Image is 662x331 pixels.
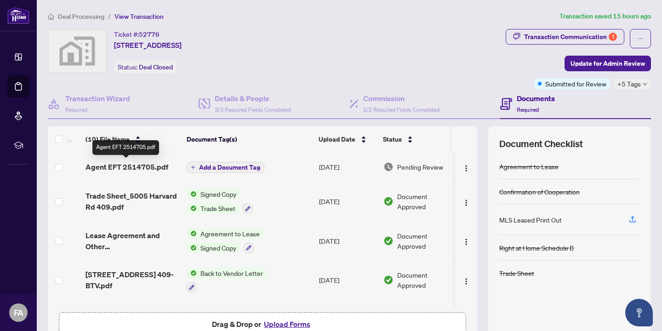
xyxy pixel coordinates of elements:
img: Logo [462,199,470,206]
img: Document Status [383,162,394,172]
span: Upload Date [319,134,355,144]
span: down [643,82,647,86]
img: svg%3e [48,29,106,73]
span: Signed Copy [197,243,240,253]
td: [DATE] [315,152,380,182]
span: Deal Processing [58,12,104,21]
img: Status Icon [187,189,197,199]
span: Status [383,134,402,144]
img: Status Icon [187,203,197,213]
div: Confirmation of Cooperation [499,187,580,197]
button: Status IconBack to Vendor Letter [187,268,267,293]
td: [DATE] [315,182,380,221]
span: View Transaction [114,12,164,21]
span: ellipsis [637,35,644,42]
article: Transaction saved 15 hours ago [559,11,651,22]
span: 3/3 Required Fields Completed [215,106,291,113]
img: Document Status [383,236,394,246]
button: Status IconAgreement to LeaseStatus IconSigned Copy [187,228,263,253]
span: Required [517,106,539,113]
img: logo [7,7,29,24]
img: Status Icon [187,228,197,239]
th: Document Tag(s) [183,126,315,152]
div: 1 [609,33,617,41]
button: Add a Document Tag [187,162,264,173]
span: plus [191,165,195,170]
span: FA [14,306,23,319]
div: Agreement to Lease [499,161,559,171]
button: Logo [459,160,474,174]
span: Update for Admin Review [571,56,645,71]
span: +5 Tags [617,79,641,89]
div: Ticket #: [114,29,160,40]
div: Agent EFT 2514705.pdf [92,140,159,155]
span: Back to Vendor Letter [197,268,267,278]
img: Document Status [383,196,394,206]
span: Lease Agreement and Other [STREET_ADDRESS]pdf [86,230,179,252]
span: home [48,13,54,20]
h4: Details & People [215,93,291,104]
li: / [108,11,111,22]
span: 2/2 Required Fields Completed [363,106,439,113]
span: [STREET_ADDRESS] 409-BTV.pdf [86,269,179,291]
span: Drag & Drop or [212,318,313,330]
div: Transaction Communication [524,29,617,44]
button: Add a Document Tag [187,161,264,173]
h4: Transaction Wizard [65,93,130,104]
th: (10) File Name [82,126,183,152]
img: Logo [462,278,470,285]
button: Open asap [625,299,653,326]
span: Trade Sheet_5005 Harvard Rd 409.pdf [86,190,179,212]
span: 52776 [139,30,160,39]
span: Required [65,106,87,113]
span: Agreement to Lease [197,228,263,239]
span: Deal Closed [139,63,173,71]
h4: Commission [363,93,439,104]
span: Submitted for Review [545,79,606,89]
img: Status Icon [187,268,197,278]
div: Status: [114,61,177,73]
button: Update for Admin Review [565,56,651,71]
td: [DATE] [315,261,380,300]
span: Document Approved [397,191,454,211]
button: Upload Forms [261,318,313,330]
div: Right at Home Schedule B [499,243,574,253]
img: Logo [462,165,470,172]
img: Logo [462,238,470,245]
img: Document Status [383,275,394,285]
span: (10) File Name [86,134,130,144]
img: Status Icon [187,243,197,253]
div: MLS Leased Print Out [499,215,562,225]
span: Trade Sheet [197,203,239,213]
span: Pending Review [397,162,443,172]
button: Logo [459,194,474,209]
span: Document Approved [397,270,454,290]
button: Logo [459,273,474,287]
td: [DATE] [315,221,380,261]
button: Logo [459,234,474,248]
th: Upload Date [315,126,379,152]
span: Signed Copy [197,189,240,199]
span: [STREET_ADDRESS] - Coop CS.pdf [86,307,179,329]
th: Status [379,126,457,152]
button: Status IconSigned CopyStatus IconTrade Sheet [187,189,253,214]
span: Add a Document Tag [199,164,260,171]
span: [STREET_ADDRESS] [114,40,182,51]
span: Document Approved [397,231,454,251]
span: Document Checklist [499,137,583,150]
span: Agent EFT 2514705.pdf [86,161,168,172]
button: Transaction Communication1 [506,29,624,45]
div: Trade Sheet [499,268,534,278]
h4: Documents [517,93,555,104]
